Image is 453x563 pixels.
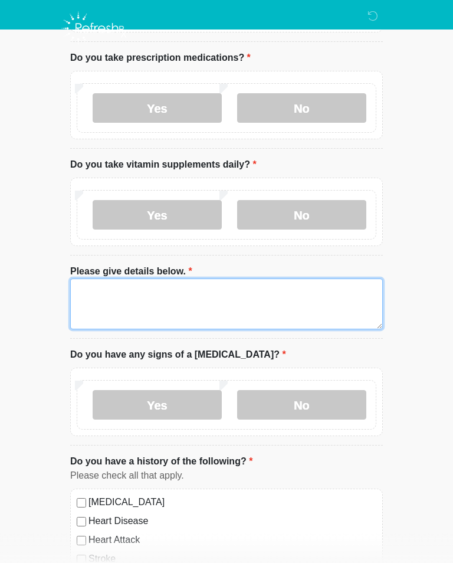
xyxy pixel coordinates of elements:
[237,200,366,230] label: No
[70,469,383,483] div: Please check all that apply.
[88,533,376,547] label: Heart Attack
[70,348,286,362] label: Do you have any signs of a [MEDICAL_DATA]?
[70,158,257,172] label: Do you take vitamin supplements daily?
[77,517,86,526] input: Heart Disease
[237,93,366,123] label: No
[70,51,251,65] label: Do you take prescription medications?
[77,536,86,545] input: Heart Attack
[93,93,222,123] label: Yes
[70,454,252,469] label: Do you have a history of the following?
[70,264,192,279] label: Please give details below.
[88,514,376,528] label: Heart Disease
[93,390,222,420] label: Yes
[237,390,366,420] label: No
[88,495,376,509] label: [MEDICAL_DATA]
[77,498,86,508] input: [MEDICAL_DATA]
[93,200,222,230] label: Yes
[58,9,130,48] img: Refresh RX Logo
